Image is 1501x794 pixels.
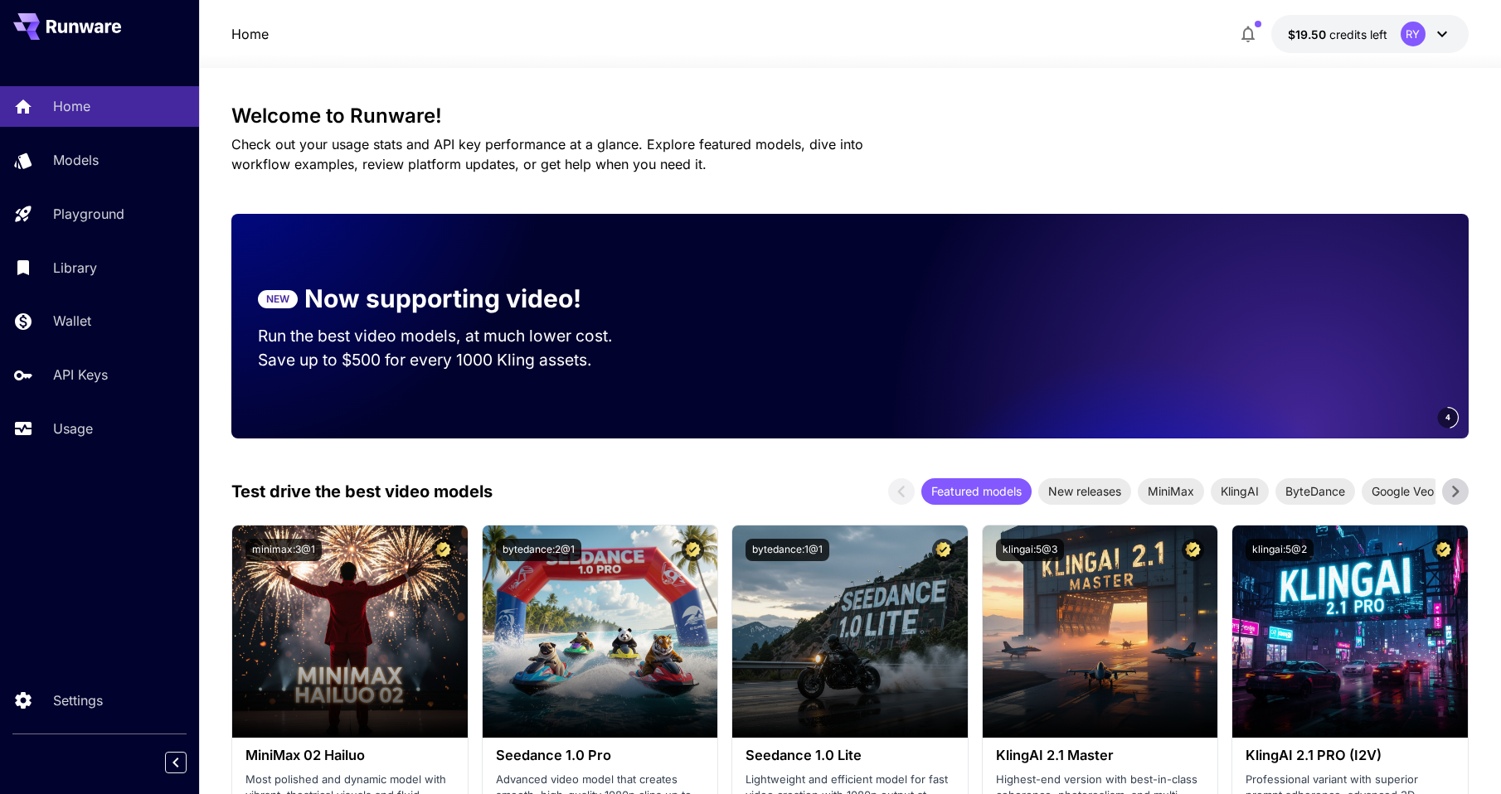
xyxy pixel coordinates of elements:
[983,525,1218,738] img: alt
[232,525,468,738] img: alt
[304,280,581,317] p: Now supporting video!
[1275,478,1355,505] div: ByteDance
[1288,27,1329,41] span: $19.50
[231,104,1469,128] h3: Welcome to Runware!
[1432,539,1455,561] button: Certified Model – Vetted for best performance and includes a commercial license.
[1138,478,1204,505] div: MiniMax
[1445,411,1450,424] span: 4
[231,479,493,504] p: Test drive the best video models
[1211,478,1269,505] div: KlingAI
[1138,482,1204,500] span: MiniMax
[496,539,581,561] button: bytedance:2@1
[746,748,955,763] h3: Seedance 1.0 Lite
[245,748,454,763] h3: MiniMax 02 Hailuo
[1288,26,1387,43] div: $19.501
[483,525,718,738] img: alt
[1246,539,1314,561] button: klingai:5@2
[177,748,199,777] div: Collapse sidebar
[1362,482,1444,500] span: Google Veo
[1329,27,1387,41] span: credits left
[53,150,99,170] p: Models
[53,204,124,224] p: Playground
[165,752,187,773] button: Collapse sidebar
[682,539,704,561] button: Certified Model – Vetted for best performance and includes a commercial license.
[996,748,1205,763] h3: KlingAI 2.1 Master
[258,348,644,372] p: Save up to $500 for every 1000 Kling assets.
[746,539,829,561] button: bytedance:1@1
[1271,15,1469,53] button: $19.501RY
[1401,22,1426,46] div: RY
[1038,482,1131,500] span: New releases
[932,539,955,561] button: Certified Model – Vetted for best performance and includes a commercial license.
[1362,478,1444,505] div: Google Veo
[496,748,705,763] h3: Seedance 1.0 Pro
[231,136,863,172] span: Check out your usage stats and API key performance at a glance. Explore featured models, dive int...
[996,539,1064,561] button: klingai:5@3
[53,311,91,331] p: Wallet
[1275,482,1355,500] span: ByteDance
[1232,525,1468,738] img: alt
[53,690,103,710] p: Settings
[231,24,269,44] a: Home
[258,324,644,348] p: Run the best video models, at much lower cost.
[53,96,90,116] p: Home
[1038,478,1131,505] div: New releases
[53,365,108,385] p: API Keys
[53,258,97,278] p: Library
[732,525,968,738] img: alt
[245,539,322,561] button: minimax:3@1
[53,419,93,438] p: Usage
[921,482,1032,500] span: Featured models
[231,24,269,44] nav: breadcrumb
[921,478,1032,505] div: Featured models
[1246,748,1455,763] h3: KlingAI 2.1 PRO (I2V)
[266,292,289,307] p: NEW
[1182,539,1204,561] button: Certified Model – Vetted for best performance and includes a commercial license.
[432,539,454,561] button: Certified Model – Vetted for best performance and includes a commercial license.
[1211,482,1269,500] span: KlingAI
